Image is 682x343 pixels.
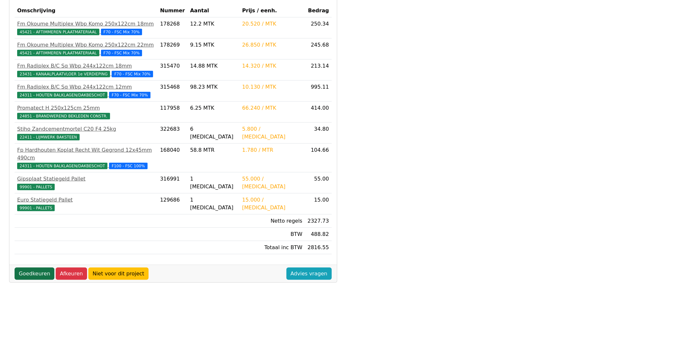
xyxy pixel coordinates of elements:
div: 9.15 MTK [190,41,237,49]
td: 488.82 [305,228,331,241]
div: 1 [MEDICAL_DATA] [190,175,237,191]
td: Netto regels [240,215,305,228]
div: 12.2 MTK [190,20,237,28]
div: Promatect H 250x125cm 25mm [17,104,155,112]
div: 26.850 / MTK [242,41,302,49]
th: Prijs / eenh. [240,4,305,17]
a: Fm Radiplex B/C Sq Wbp 244x122cm 12mm24311 - HOUTEN BALKLAGEN/DAKBESCHOT F70 - FSC Mix 70% [17,83,155,99]
div: Gipsplaat Statiegeld Pallet [17,175,155,183]
td: 178269 [158,39,188,60]
div: 20.520 / MTK [242,20,302,28]
a: Promatect H 250x125cm 25mm24851 - BRANDWEREND BEKLEDEN CONSTR. [17,104,155,120]
span: 24311 - HOUTEN BALKLAGEN/DAKBESCHOT [17,92,107,98]
div: Fm Okoume Multiplex Wbp Komo 250x122cm 22mm [17,41,155,49]
div: Stiho Zandcementmortel C20 F4 25kg [17,125,155,133]
div: 15.000 / [MEDICAL_DATA] [242,196,302,212]
div: 58.8 MTR [190,146,237,154]
div: 1.780 / MTR [242,146,302,154]
span: 24311 - HOUTEN BALKLAGEN/DAKBESCHOT [17,163,107,169]
td: 995.11 [305,81,331,102]
td: Totaal inc BTW [240,241,305,254]
td: 104.66 [305,144,331,172]
th: Bedrag [305,4,331,17]
div: Fp Hardhouten Koplat Recht Wit Gegrond 12x45mm 490cm [17,146,155,162]
span: 45421 - AFTIMMEREN PLAATMATERIAAL [17,29,99,35]
span: F100 - FSC 100% [109,163,147,169]
td: 168040 [158,144,188,172]
div: 10.130 / MTK [242,83,302,91]
a: Goedkeuren [15,268,54,280]
div: 5.800 / [MEDICAL_DATA] [242,125,302,141]
div: Fm Radiplex B/C Sq Wbp 244x122cm 18mm [17,62,155,70]
td: BTW [240,228,305,241]
td: 315468 [158,81,188,102]
a: Afkeuren [56,268,87,280]
td: 315470 [158,60,188,81]
span: 45421 - AFTIMMEREN PLAATMATERIAAL [17,50,99,56]
div: 66.240 / MTK [242,104,302,112]
div: Fm Okoume Multiplex Wbp Komo 250x122cm 18mm [17,20,155,28]
td: 245.68 [305,39,331,60]
div: 55.000 / [MEDICAL_DATA] [242,175,302,191]
div: 6 [MEDICAL_DATA] [190,125,237,141]
span: F70 - FSC Mix 70% [101,50,142,56]
a: Niet voor dit project [88,268,149,280]
th: Nummer [158,4,188,17]
a: Fm Okoume Multiplex Wbp Komo 250x122cm 22mm45421 - AFTIMMEREN PLAATMATERIAAL F70 - FSC Mix 70% [17,41,155,57]
td: 250.34 [305,17,331,39]
td: 2816.55 [305,241,331,254]
a: Euro Statiegeld Pallet99901 - PALLETS [17,196,155,212]
td: 34.80 [305,123,331,144]
div: Euro Statiegeld Pallet [17,196,155,204]
td: 55.00 [305,172,331,194]
th: Omschrijving [15,4,158,17]
span: F70 - FSC Mix 70% [101,29,142,35]
th: Aantal [187,4,240,17]
td: 213.14 [305,60,331,81]
span: 23431 - KANAALPLAATVLOER 1e VERDIEPING [17,71,110,77]
a: Fp Hardhouten Koplat Recht Wit Gegrond 12x45mm 490cm24311 - HOUTEN BALKLAGEN/DAKBESCHOT F100 - FS... [17,146,155,170]
div: 6.25 MTK [190,104,237,112]
span: 99901 - PALLETS [17,184,55,190]
a: Advies vragen [286,268,332,280]
div: Fm Radiplex B/C Sq Wbp 244x122cm 12mm [17,83,155,91]
td: 129686 [158,194,188,215]
a: Gipsplaat Statiegeld Pallet99901 - PALLETS [17,175,155,191]
td: 322683 [158,123,188,144]
span: F70 - FSC Mix 70% [112,71,153,77]
a: Fm Okoume Multiplex Wbp Komo 250x122cm 18mm45421 - AFTIMMEREN PLAATMATERIAAL F70 - FSC Mix 70% [17,20,155,36]
td: 15.00 [305,194,331,215]
div: 98.23 MTK [190,83,237,91]
td: 414.00 [305,102,331,123]
td: 117958 [158,102,188,123]
span: 99901 - PALLETS [17,205,55,211]
a: Stiho Zandcementmortel C20 F4 25kg22411 - LIJMWERK BAKSTEEN [17,125,155,141]
div: 1 [MEDICAL_DATA] [190,196,237,212]
span: F70 - FSC Mix 70% [109,92,151,98]
td: 2327.73 [305,215,331,228]
span: 22411 - LIJMWERK BAKSTEEN [17,134,80,140]
td: 316991 [158,172,188,194]
a: Fm Radiplex B/C Sq Wbp 244x122cm 18mm23431 - KANAALPLAATVLOER 1e VERDIEPING F70 - FSC Mix 70% [17,62,155,78]
div: 14.88 MTK [190,62,237,70]
span: 24851 - BRANDWEREND BEKLEDEN CONSTR. [17,113,110,119]
td: 178268 [158,17,188,39]
div: 14.320 / MTK [242,62,302,70]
